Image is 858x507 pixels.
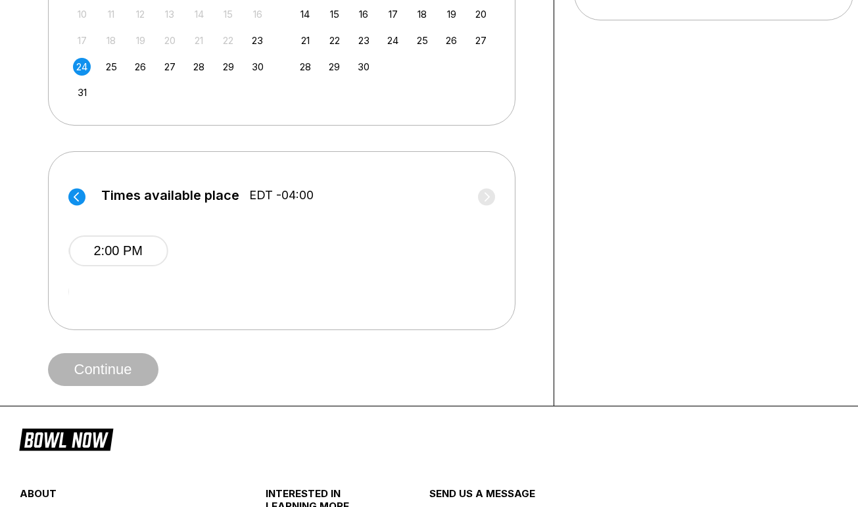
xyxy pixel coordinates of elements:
[103,5,120,23] div: Not available Monday, August 11th, 2025
[103,58,120,76] div: Choose Monday, August 25th, 2025
[297,5,314,23] div: Choose Sunday, September 14th, 2025
[414,5,431,23] div: Choose Thursday, September 18th, 2025
[190,32,208,49] div: Not available Thursday, August 21st, 2025
[355,5,373,23] div: Choose Tuesday, September 16th, 2025
[68,235,168,266] button: 2:00 PM
[355,32,373,49] div: Choose Tuesday, September 23rd, 2025
[73,5,91,23] div: Not available Sunday, August 10th, 2025
[131,5,149,23] div: Not available Tuesday, August 12th, 2025
[161,32,179,49] div: Not available Wednesday, August 20th, 2025
[325,58,343,76] div: Choose Monday, September 29th, 2025
[384,5,402,23] div: Choose Wednesday, September 17th, 2025
[220,32,237,49] div: Not available Friday, August 22nd, 2025
[442,32,460,49] div: Choose Friday, September 26th, 2025
[73,58,91,76] div: Choose Sunday, August 24th, 2025
[190,58,208,76] div: Choose Thursday, August 28th, 2025
[355,58,373,76] div: Choose Tuesday, September 30th, 2025
[131,32,149,49] div: Not available Tuesday, August 19th, 2025
[161,58,179,76] div: Choose Wednesday, August 27th, 2025
[190,5,208,23] div: Not available Thursday, August 14th, 2025
[103,32,120,49] div: Not available Monday, August 18th, 2025
[73,84,91,101] div: Choose Sunday, August 31st, 2025
[297,58,314,76] div: Choose Sunday, September 28th, 2025
[249,5,266,23] div: Not available Saturday, August 16th, 2025
[384,32,402,49] div: Choose Wednesday, September 24th, 2025
[249,58,266,76] div: Choose Saturday, August 30th, 2025
[220,5,237,23] div: Not available Friday, August 15th, 2025
[73,32,91,49] div: Not available Sunday, August 17th, 2025
[297,32,314,49] div: Choose Sunday, September 21st, 2025
[414,32,431,49] div: Choose Thursday, September 25th, 2025
[249,32,266,49] div: Choose Saturday, August 23rd, 2025
[325,32,343,49] div: Choose Monday, September 22nd, 2025
[220,58,237,76] div: Choose Friday, August 29th, 2025
[161,5,179,23] div: Not available Wednesday, August 13th, 2025
[472,5,490,23] div: Choose Saturday, September 20th, 2025
[20,487,224,506] div: about
[472,32,490,49] div: Choose Saturday, September 27th, 2025
[249,188,314,203] span: EDT -04:00
[442,5,460,23] div: Choose Friday, September 19th, 2025
[131,58,149,76] div: Choose Tuesday, August 26th, 2025
[101,188,239,203] span: Times available place
[325,5,343,23] div: Choose Monday, September 15th, 2025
